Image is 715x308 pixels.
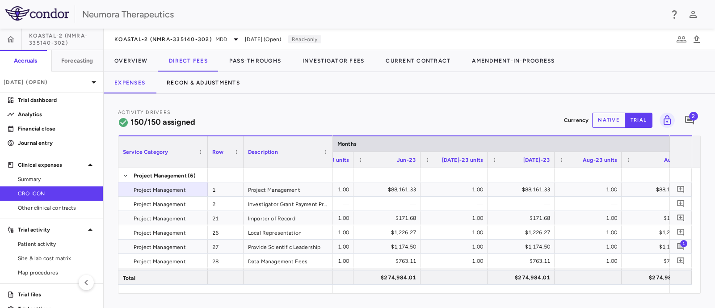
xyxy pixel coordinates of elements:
div: Investigator Grant Payment Processing [244,197,333,211]
div: 1.00 [563,240,617,254]
div: $1,174.50 [496,240,550,254]
svg: Add comment [677,228,685,236]
div: 1.00 [429,182,483,197]
div: Data Management Fees [244,254,333,268]
span: Summary [18,175,96,183]
div: 1.00 [429,225,483,240]
p: Read-only [288,35,321,43]
div: — [496,197,550,211]
div: $171.68 [630,211,684,225]
div: Importer of Record [244,211,333,225]
span: Project Management [134,197,186,211]
button: Direct Fees [158,50,219,72]
p: Clinical expenses [18,161,85,169]
span: Project Management [134,240,186,254]
h6: Forecasting [61,57,93,65]
button: Add comment [675,240,687,253]
span: Site & lab cost matrix [18,254,96,262]
div: $88,161.33 [630,182,684,197]
span: (6) [188,169,196,183]
h6: Accruals [14,57,37,65]
span: Project Management [134,254,186,269]
button: Add comment [675,183,687,195]
div: 1.00 [563,182,617,197]
div: — [563,197,617,211]
div: Neumora Therapeutics [82,8,663,21]
span: KOASTAL-2 (NMRA-335140-302) [114,36,212,43]
p: Financial close [18,125,96,133]
div: $1,174.50 [362,240,416,254]
div: $1,174.50 [630,240,684,254]
div: 2 [208,197,244,211]
p: Trial activity [18,226,85,234]
div: — [362,197,416,211]
div: 1.00 [429,211,483,225]
span: Aug-23 [664,157,684,163]
button: trial [625,113,652,128]
span: MDD [215,35,227,43]
div: 21 [208,211,244,225]
div: $274,984.01 [630,270,684,285]
span: Other clinical contracts [18,204,96,212]
img: logo-full-SnFGN8VE.png [5,6,69,21]
div: $1,226.27 [496,225,550,240]
p: Trial dashboard [18,96,96,104]
span: Project Management [134,183,186,197]
svg: Add comment [677,214,685,222]
button: Add comment [682,113,697,128]
div: 1 [208,182,244,196]
div: $88,161.33 [362,182,416,197]
div: $274,984.01 [362,270,416,285]
div: $763.11 [496,254,550,268]
div: — [630,197,684,211]
div: 1.00 [429,240,483,254]
div: 27 [208,240,244,253]
button: Recon & Adjustments [156,72,251,93]
span: Months [337,141,357,147]
span: [DATE] (Open) [245,35,281,43]
div: $763.11 [362,254,416,268]
span: Total [123,271,135,285]
button: Investigator Fees [292,50,375,72]
div: 1.00 [563,254,617,268]
div: Local Representation [244,225,333,239]
button: Add comment [675,226,687,238]
div: $1,226.27 [630,225,684,240]
span: 2 [689,112,698,121]
p: [DATE] (Open) [4,78,88,86]
div: $171.68 [362,211,416,225]
svg: Add comment [677,257,685,265]
span: You do not have permission to lock or unlock grids [656,113,675,128]
span: Row [212,149,223,155]
span: Service Category [123,149,168,155]
p: Currency [564,116,589,124]
div: 28 [208,254,244,268]
div: $763.11 [630,254,684,268]
svg: Add comment [677,185,685,194]
div: 1.00 [563,225,617,240]
span: KOASTAL-2 (NMRA-335140-302) [29,32,103,46]
div: $171.68 [496,211,550,225]
button: Expenses [104,72,156,93]
span: Description [248,149,278,155]
span: Map procedures [18,269,96,277]
div: — [429,197,483,211]
span: Project Management [134,169,187,183]
div: 1.00 [429,254,483,268]
span: [DATE]-23 [523,157,550,163]
div: Provide Scientific Leadership [244,240,333,253]
p: Journal entry [18,139,96,147]
button: native [592,113,625,128]
span: Activity Drivers [118,110,171,115]
svg: Add comment [677,242,685,251]
div: 1.00 [563,211,617,225]
div: $1,226.27 [362,225,416,240]
p: Trial files [18,291,96,299]
button: Pass-Throughs [219,50,292,72]
div: $88,161.33 [496,182,550,197]
span: [DATE]-23 units [442,157,483,163]
span: Patient activity [18,240,96,248]
button: Add comment [675,212,687,224]
button: Amendment-In-Progress [461,50,565,72]
span: CRO ICON [18,190,96,198]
